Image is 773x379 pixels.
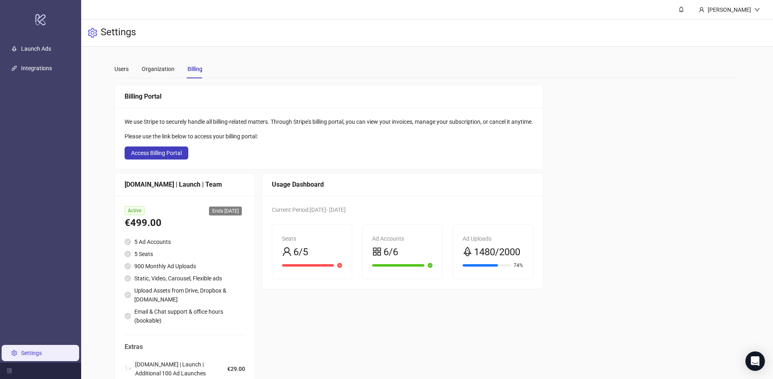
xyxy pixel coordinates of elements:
[125,251,131,257] span: check-circle
[125,179,245,189] div: [DOMAIN_NAME] | Launch | Team
[114,65,129,73] div: Users
[125,364,132,374] span: 1 ×
[337,263,342,268] span: close-circle
[21,65,52,71] a: Integrations
[474,245,520,260] span: 1480/2000
[125,215,245,231] div: €499.00
[745,351,765,371] div: Open Intercom Messenger
[21,45,51,52] a: Launch Ads
[125,274,245,283] li: Static, Video, Carousel, Flexible ads
[6,368,12,374] span: menu-fold
[383,245,398,260] span: 6/6
[227,364,245,373] span: €29.00
[372,247,382,256] span: appstore
[125,91,533,101] div: Billing Portal
[125,237,245,246] li: 5 Ad Accounts
[282,247,292,256] span: user
[125,117,533,126] div: We use Stripe to securely handle all billing-related matters. Through Stripe's billing portal, yo...
[272,207,346,213] span: Current Period: [DATE] - [DATE]
[125,262,245,271] li: 900 Monthly Ad Uploads
[463,234,523,243] div: Ad Uploads
[704,5,754,14] div: [PERSON_NAME]
[678,6,684,12] span: bell
[125,132,533,141] div: Please use the link below to access your billing portal:
[125,286,245,304] li: Upload Assets from Drive, Dropbox & [DOMAIN_NAME]
[209,207,242,215] span: Ends [DATE]
[21,350,42,356] a: Settings
[101,26,136,40] h3: Settings
[282,234,342,243] div: Seats
[125,292,131,298] span: check-circle
[125,250,245,258] li: 5 Seats
[125,206,144,215] span: Active
[272,179,533,189] div: Usage Dashboard
[754,7,760,13] span: down
[88,28,97,38] span: setting
[125,146,188,159] button: Access Billing Portal
[187,65,202,73] div: Billing
[142,65,174,73] div: Organization
[293,245,308,260] span: 6/5
[131,150,182,156] span: Access Billing Portal
[135,360,227,378] span: [DOMAIN_NAME] | Launch | Additional 100 Ad Launches
[514,263,523,268] span: 74%
[125,313,131,319] span: check-circle
[125,263,131,269] span: check-circle
[463,247,472,256] span: rocket
[125,307,245,325] li: Email & Chat support & office hours (bookable)
[125,239,131,245] span: check-circle
[699,7,704,13] span: user
[372,234,433,243] div: Ad Accounts
[125,342,245,352] span: Extras
[428,263,433,268] span: check-circle
[125,275,131,282] span: check-circle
